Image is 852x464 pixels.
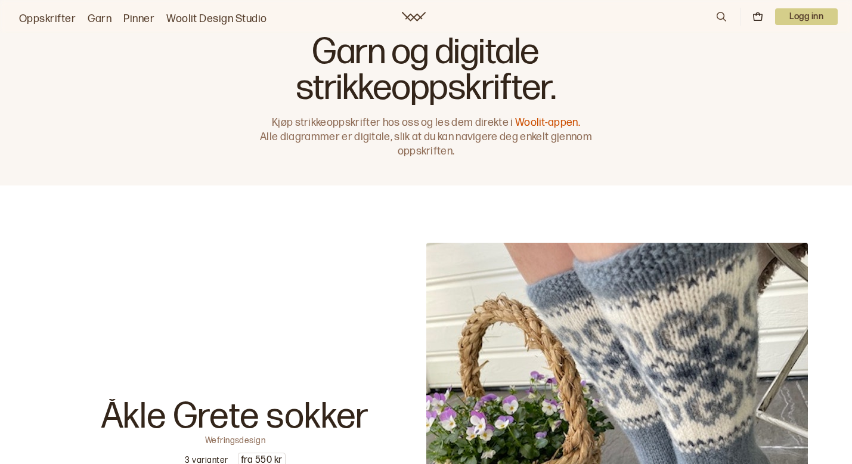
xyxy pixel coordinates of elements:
[515,116,580,129] a: Woolit-appen.
[88,11,111,27] a: Garn
[101,399,370,435] p: Åkle Grete sokker
[19,11,76,27] a: Oppskrifter
[775,8,838,25] p: Logg inn
[123,11,154,27] a: Pinner
[205,435,266,443] p: Wefringsdesign
[166,11,267,27] a: Woolit Design Studio
[255,35,598,106] h1: Garn og digitale strikkeoppskrifter.
[402,12,426,21] a: Woolit
[775,8,838,25] button: User dropdown
[255,116,598,159] p: Kjøp strikkeoppskrifter hos oss og les dem direkte i Alle diagrammer er digitale, slik at du kan ...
